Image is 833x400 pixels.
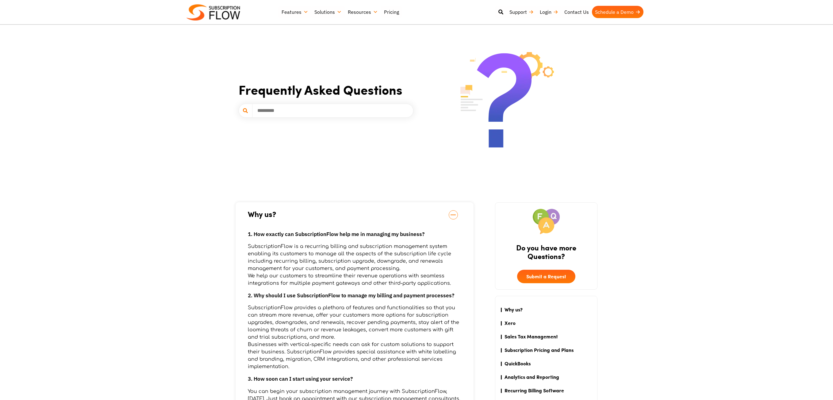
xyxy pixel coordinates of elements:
a: Recurring Billing Software [505,387,591,394]
a: Xero [505,319,591,327]
a: Analytics and Reporting [505,373,591,381]
img: query-icon [533,209,560,234]
a: Submit a Request [517,270,575,283]
h4: 1. How exactly can SubscriptionFlow help me in managing my business? [248,230,461,238]
img: Subscriptionflow [186,4,240,21]
a: Contact Us [561,6,592,18]
a: Why us? [505,306,591,313]
h4: 3. How soon can I start using your service? [248,375,461,383]
a: Sales Tax Management [505,333,591,340]
img: faq-icon [460,52,554,147]
h1: Frequently Asked Questions [239,82,413,98]
a: Subscription Pricing and Plans [505,346,591,354]
a: Login [537,6,561,18]
a: Resources [345,6,381,18]
a: Pricing [381,6,402,18]
p: SubscriptionFlow provides a plethora of features and functionalities so that you can stream more ... [248,304,461,370]
a: Schedule a Demo [592,6,643,18]
p: SubscriptionFlow is a recurring billing and subscription management system enabling its customers... [248,243,461,287]
h3: Do you have more Questions? [501,243,591,260]
a: QuickBooks [505,360,591,367]
a: Features [278,6,311,18]
span: Why us? [248,208,461,220]
h4: 2. Why should I use SubscriptionFlow to manage my billing and payment processes? [248,291,461,299]
a: Solutions [311,6,345,18]
a: Support [506,6,537,18]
